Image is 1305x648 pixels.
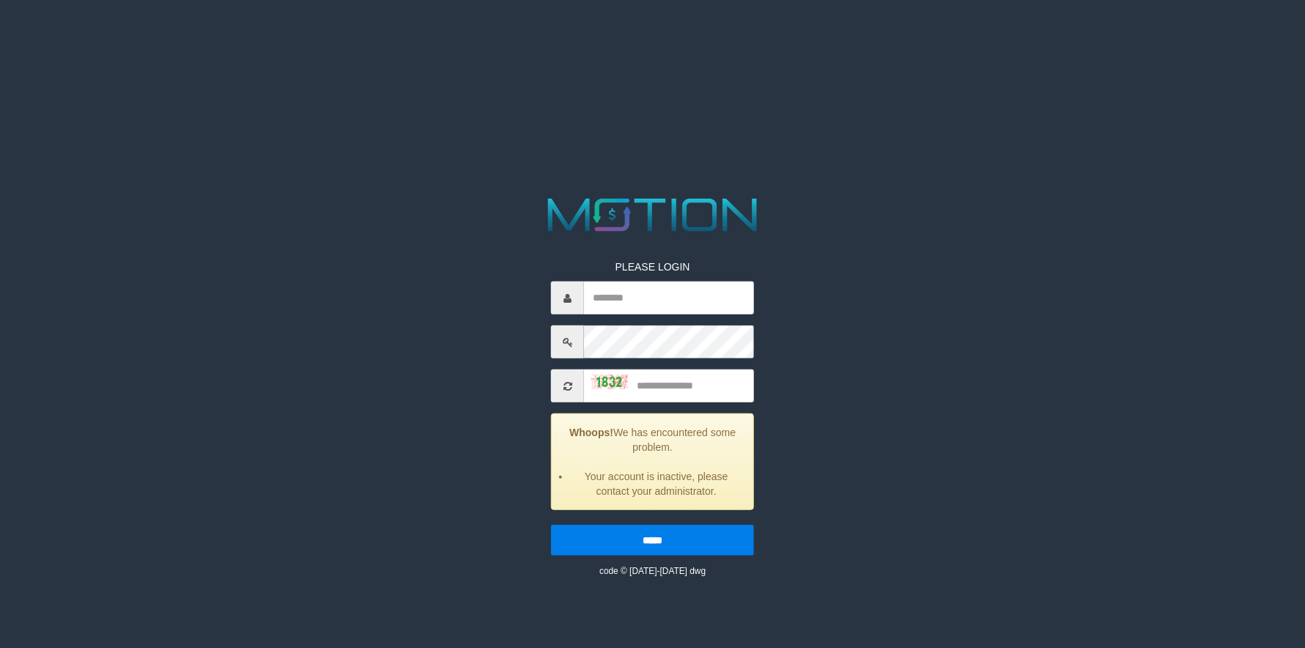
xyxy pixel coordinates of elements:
[539,193,767,238] img: MOTION_logo.png
[551,413,754,510] div: We has encountered some problem.
[599,566,706,576] small: code © [DATE]-[DATE] dwg
[569,427,613,438] strong: Whoops!
[570,469,742,498] li: Your account is inactive, please contact your administrator.
[551,259,754,274] p: PLEASE LOGIN
[591,374,628,389] img: captcha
